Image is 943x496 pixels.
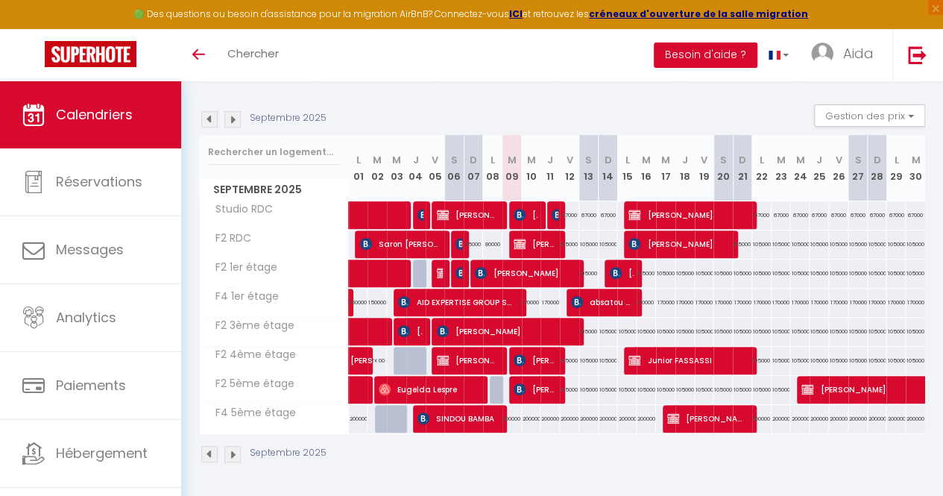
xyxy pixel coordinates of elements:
[654,43,757,68] button: Besoin d'aide ?
[752,260,772,287] div: 105000
[464,230,483,258] div: 95000
[733,260,752,287] div: 105000
[848,405,868,433] div: 200000
[437,259,443,287] span: [PERSON_NAME]
[56,444,148,462] span: Hébergement
[508,153,517,167] abbr: M
[886,230,906,258] div: 105000
[886,135,906,201] th: 29
[208,139,340,166] input: Rechercher un logement...
[202,405,300,421] span: F4 5ème étage
[617,318,637,345] div: 105000
[642,153,651,167] abbr: M
[437,317,573,345] span: [PERSON_NAME]
[886,347,906,374] div: 105000
[413,153,419,167] abbr: J
[695,318,714,345] div: 105000
[911,153,920,167] abbr: M
[868,135,887,201] th: 28
[675,376,695,404] div: 105000
[560,135,579,201] th: 12
[829,318,848,345] div: 105000
[464,135,483,201] th: 07
[625,153,629,167] abbr: L
[579,347,599,374] div: 105000
[848,230,868,258] div: 105000
[656,135,675,201] th: 17
[202,201,277,218] span: Studio RDC
[349,135,368,201] th: 01
[790,405,810,433] div: 200000
[356,153,360,167] abbr: L
[790,201,810,229] div: 67000
[56,240,124,259] span: Messages
[868,405,887,433] div: 200000
[560,376,579,404] div: 105000
[752,230,772,258] div: 105000
[760,153,764,167] abbr: L
[790,289,810,316] div: 170000
[752,318,772,345] div: 105000
[739,153,746,167] abbr: D
[848,135,868,201] th: 27
[426,135,445,201] th: 05
[628,230,728,258] span: [PERSON_NAME]
[502,135,522,201] th: 09
[599,318,618,345] div: 105000
[908,45,927,64] img: logout
[661,153,670,167] abbr: M
[656,289,675,316] div: 170000
[854,153,861,167] abbr: S
[56,172,142,191] span: Réservations
[906,405,925,433] div: 200000
[566,153,573,167] abbr: V
[547,153,553,167] abbr: J
[848,347,868,374] div: 105000
[795,153,804,167] abbr: M
[906,260,925,287] div: 105000
[843,44,874,63] span: Aida
[637,405,656,433] div: 200000
[829,405,848,433] div: 200000
[637,318,656,345] div: 105000
[868,318,887,345] div: 105000
[368,135,387,201] th: 02
[667,404,748,433] span: [PERSON_NAME] Propriétaire
[509,7,523,20] a: ICI
[868,260,887,287] div: 105000
[202,376,298,392] span: F2 5ème étage
[56,105,133,124] span: Calendriers
[202,318,298,334] span: F2 3ème étage
[713,289,733,316] div: 170000
[350,339,385,367] span: [PERSON_NAME]
[200,179,348,201] span: Septembre 2025
[514,201,538,229] span: [PERSON_NAME] [PERSON_NAME]
[675,260,695,287] div: 105000
[560,405,579,433] div: 200000
[437,346,499,374] span: [PERSON_NAME]
[599,405,618,433] div: 200000
[552,201,558,229] span: [PERSON_NAME]
[579,135,599,201] th: 13
[599,201,618,229] div: 67000
[250,111,327,125] p: Septembre 2025
[810,135,829,201] th: 25
[637,289,656,316] div: 170000
[656,376,675,404] div: 105000
[772,289,791,316] div: 170000
[475,259,574,287] span: [PERSON_NAME]
[398,317,423,345] span: [PERSON_NAME]
[695,289,714,316] div: 170000
[810,230,829,258] div: 105000
[617,405,637,433] div: 200000
[868,347,887,374] div: 105000
[406,135,426,201] th: 04
[349,405,368,433] div: 200000
[829,201,848,229] div: 67000
[772,405,791,433] div: 200000
[227,45,279,61] span: Chercher
[579,201,599,229] div: 67000
[906,289,925,316] div: 170000
[526,153,535,167] abbr: M
[713,376,733,404] div: 105000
